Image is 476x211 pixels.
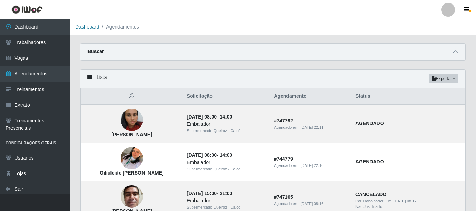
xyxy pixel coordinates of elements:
[274,163,347,169] div: Agendado em:
[429,74,458,83] button: Exportar
[80,70,465,88] div: Lista
[187,159,266,166] div: Embalador
[87,49,104,54] strong: Buscar
[75,24,99,30] a: Dashboard
[220,190,232,196] time: 21:00
[121,139,143,178] img: Gilicleide Chirle de Lucena
[220,152,232,158] time: 14:00
[187,114,217,120] time: [DATE] 08:00
[11,5,43,14] img: CoreUI Logo
[111,132,152,137] strong: [PERSON_NAME]
[187,190,232,196] strong: -
[270,88,351,105] th: Agendamento
[355,198,461,204] div: | Em:
[187,152,232,158] strong: -
[187,190,217,196] time: [DATE] 15:00
[187,128,266,134] div: Supermercado Queiroz - Caicó
[274,201,347,207] div: Agendado em:
[187,121,266,128] div: Embalador
[355,192,386,197] strong: CANCELADO
[355,159,384,164] strong: AGENDADO
[300,163,323,168] time: [DATE] 22:10
[274,194,293,200] strong: # 747105
[100,170,164,176] strong: Gilicleide [PERSON_NAME]
[300,202,323,206] time: [DATE] 08:16
[351,88,465,105] th: Status
[393,199,416,203] time: [DATE] 08:17
[355,121,384,126] strong: AGENDADO
[274,124,347,130] div: Agendado em:
[300,125,323,129] time: [DATE] 22:11
[99,23,139,31] li: Agendamentos
[355,204,461,210] div: Não Justificado
[220,114,232,120] time: 14:00
[274,156,293,162] strong: # 744779
[187,152,217,158] time: [DATE] 08:00
[70,19,476,35] nav: breadcrumb
[183,88,270,105] th: Solicitação
[187,114,232,120] strong: -
[355,199,383,203] span: Por: Trabalhador
[187,197,266,204] div: Embalador
[274,118,293,123] strong: # 747792
[187,204,266,210] div: Supermercado Queiroz - Caicó
[121,100,143,140] img: Jeisiane Meires Silva Souza
[187,166,266,172] div: Supermercado Queiroz - Caicó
